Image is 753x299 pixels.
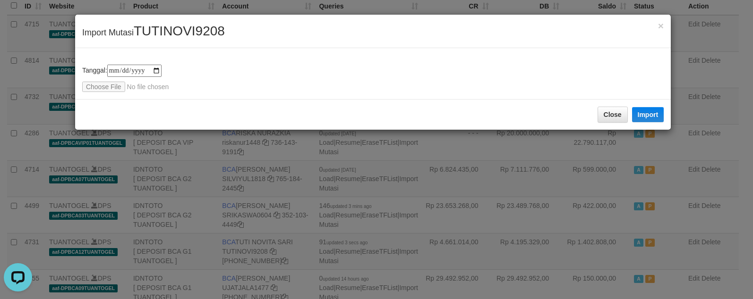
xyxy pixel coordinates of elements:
[598,107,628,123] button: Close
[658,21,664,31] button: Close
[134,24,225,38] span: TUTINOVI9208
[658,20,664,31] span: ×
[4,4,32,32] button: Open LiveChat chat widget
[82,65,664,92] div: Tanggal:
[82,28,225,37] span: Import Mutasi
[632,107,664,122] button: Import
